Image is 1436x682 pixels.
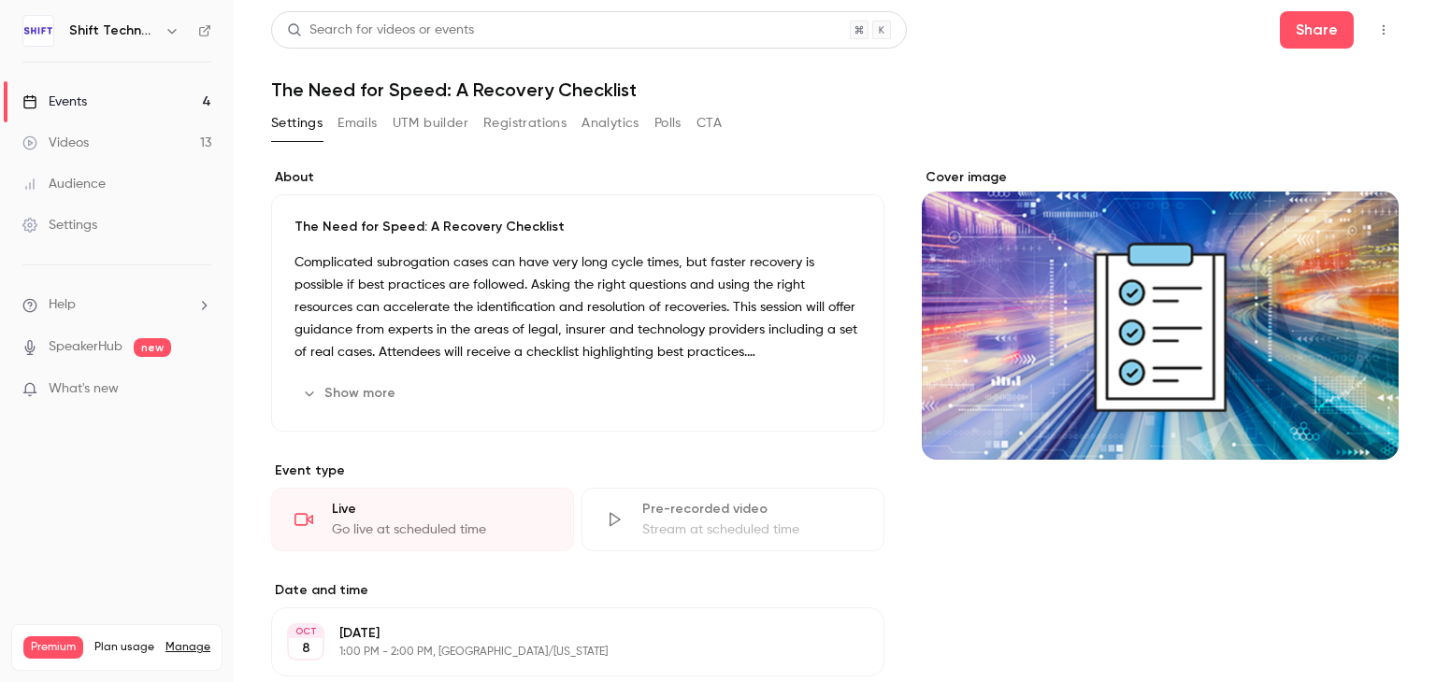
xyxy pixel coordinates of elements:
[287,21,474,40] div: Search for videos or events
[94,640,154,655] span: Plan usage
[339,624,785,643] p: [DATE]
[289,625,323,638] div: OCT
[22,295,211,315] li: help-dropdown-opener
[49,379,119,399] span: What's new
[271,462,884,480] p: Event type
[49,295,76,315] span: Help
[332,500,551,519] div: Live
[271,581,884,600] label: Date and time
[582,488,884,551] div: Pre-recorded videoStream at scheduled time
[339,645,785,660] p: 1:00 PM - 2:00 PM, [GEOGRAPHIC_DATA]/[US_STATE]
[294,218,861,236] p: The Need for Speed: A Recovery Checklist
[271,488,574,551] div: LiveGo live at scheduled time
[271,78,1399,101] h1: The Need for Speed: A Recovery Checklist
[22,216,97,234] div: Settings
[582,108,639,138] button: Analytics
[922,168,1399,187] label: Cover image
[294,251,861,363] p: Complicated subrogation cases can have very long cycle times, but faster recovery is possible if ...
[49,337,122,357] a: SpeakerHub
[332,520,551,539] div: Go live at scheduled time
[22,92,87,111] div: Events
[23,16,53,46] img: Shift Technology
[22,175,106,193] div: Audience
[165,640,210,655] a: Manage
[393,108,468,138] button: UTM builder
[1280,11,1354,49] button: Share
[922,168,1399,460] section: Cover image
[69,21,157,40] h6: Shift Technology
[271,168,884,187] label: About
[23,636,83,659] span: Premium
[642,500,861,519] div: Pre-recorded video
[134,338,171,357] span: new
[22,134,89,152] div: Videos
[189,381,211,398] iframe: Noticeable Trigger
[271,108,323,138] button: Settings
[294,378,407,408] button: Show more
[642,520,861,539] div: Stream at scheduled time
[654,108,682,138] button: Polls
[337,108,377,138] button: Emails
[483,108,567,138] button: Registrations
[302,639,310,658] p: 8
[696,108,722,138] button: CTA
